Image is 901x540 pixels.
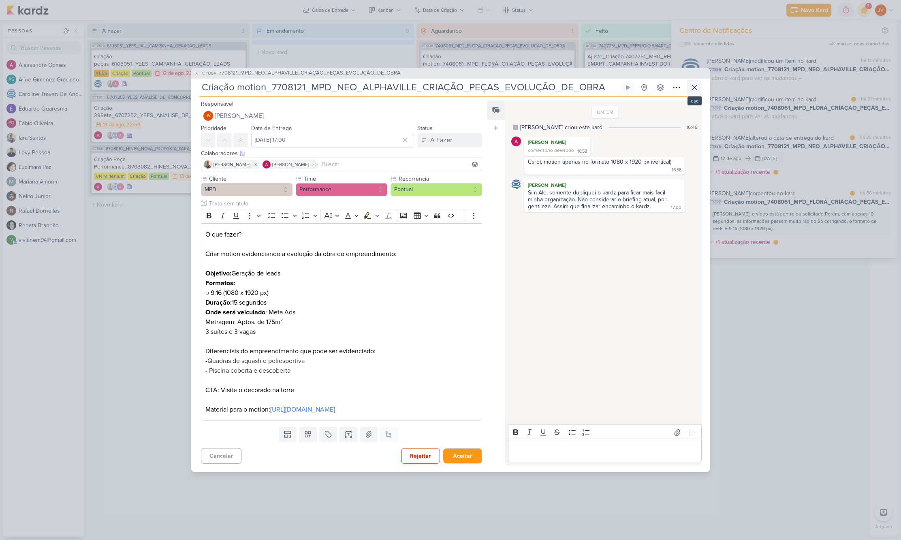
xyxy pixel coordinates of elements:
p: O que fazer? Criar motion evidenciando a evolução da obra do empreendimento: Geração de leads [205,230,478,278]
div: Joney Viana [203,111,213,121]
img: Alessandra Gomes [263,160,271,169]
a: [URL][DOMAIN_NAME] [270,406,335,414]
div: 16:48 [686,124,698,131]
button: Aceitar [443,448,482,463]
label: Recorrência [398,175,482,183]
strong: Onde será veiculado [205,308,265,316]
div: [PERSON_NAME] [526,138,589,146]
span: [PERSON_NAME] [214,161,250,168]
span: [PERSON_NAME] [272,161,309,168]
button: JV [PERSON_NAME] [201,109,482,123]
span: - Piscina coberta e descoberta [205,367,290,375]
label: Responsável [201,100,233,107]
div: [PERSON_NAME] [526,181,683,189]
span: 3 suítes e 3 vagas [205,328,256,336]
span: Quadras de squash e poliesportiva [207,357,305,365]
input: Buscar [320,160,480,169]
div: Colaboradores [201,149,482,158]
span: [PERSON_NAME] [215,111,264,121]
div: Editor toolbar [201,208,482,224]
label: Time [303,175,387,183]
p: ○ 9:16 (1080 x 1920 px) 15 segundos : Meta Ads Metragem: Aptos. de 175 Diferenciais do empreendim... [205,278,478,366]
span: CT1384 [201,70,217,76]
button: Cancelar [201,448,241,464]
button: CT1384 7708121_MPD_NEO_ALPHAVILLE_CRIAÇÃO_PEÇAS_EVOLUÇÃO_DE_OBRA [194,69,401,77]
img: Alessandra Gomes [511,137,521,146]
span: m² [275,318,283,326]
button: Pontual [391,183,482,196]
p: CTA: Visite o decorado na torre Material para o motion: [205,366,478,414]
img: Caroline Traven De Andrade [511,179,521,189]
strong: Formatos: [205,279,235,287]
label: Cliente [208,175,293,183]
strong: Objetivo: [205,269,231,277]
span: comentário deletado [528,147,574,153]
button: MPD [201,183,293,196]
div: Sim Ale, somente dupliquei o kardz para ficar mais facil minha organização. Não considerar o brie... [528,189,668,210]
div: esc [687,96,702,105]
button: Performance [296,183,387,196]
div: 16:58 [672,167,681,173]
input: Select a date [251,133,414,147]
div: Editor toolbar [508,425,702,440]
button: A Fazer [417,133,482,147]
div: Editor editing area: main [201,223,482,420]
div: A Fazer [430,135,452,145]
div: Editor editing area: main [508,440,702,462]
strong: Duração: [205,299,232,307]
span: 7708121_MPD_NEO_ALPHAVILLE_CRIAÇÃO_PEÇAS_EVOLUÇÃO_DE_OBRA [219,69,401,77]
div: Ligar relógio [625,84,631,91]
div: [PERSON_NAME] criou este kard [520,123,602,132]
div: Carol, motion apenas no formato 1080 x 1920 px (vertical) [528,158,671,165]
label: Status [417,125,433,132]
div: 16:58 [577,148,587,155]
input: Kard Sem Título [199,80,619,95]
p: JV [206,114,211,118]
input: Texto sem título [207,199,482,208]
img: Iara Santos [204,160,212,169]
label: Data de Entrega [251,125,292,132]
div: 17:00 [671,205,681,211]
button: Rejeitar [401,448,440,464]
label: Prioridade [201,125,226,132]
